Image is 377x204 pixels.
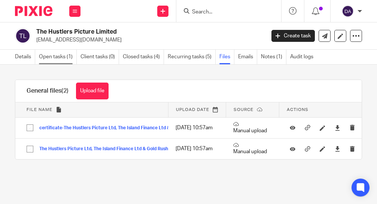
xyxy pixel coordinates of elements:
h1: General files [27,87,69,95]
span: Actions [287,108,308,112]
span: (2) [61,88,69,94]
input: Select [23,142,37,156]
a: Download [335,145,340,152]
img: svg%3E [15,28,31,44]
a: Details [15,50,35,64]
p: [DATE] 10:57am [176,124,218,132]
button: Upload file [76,83,109,99]
a: Recurring tasks (5) [168,50,216,64]
button: The Hustlers Picture Ltd, The Island Finance Ltd & Gold Rush Pictures Ltd - Letter of Engagement ... [39,146,298,152]
span: File name [27,108,52,112]
a: Closed tasks (4) [123,50,164,64]
input: Select [23,121,37,135]
a: Client tasks (0) [80,50,119,64]
img: Pixie [15,6,52,16]
a: Create task [271,30,315,42]
p: Manual upload [233,142,272,155]
a: Notes (1) [261,50,286,64]
button: certificate-The Hustlers Picture Ltd, The Island Finance Ltd & Gold Rush Pictures Ltd - Letter of... [39,126,329,131]
img: svg%3E [342,5,354,17]
p: Manual upload [233,121,272,135]
a: Audit logs [290,50,317,64]
p: [EMAIL_ADDRESS][DOMAIN_NAME] [36,36,260,44]
span: Upload date [176,108,209,112]
h2: The Hustlers Picture Limited [36,28,215,36]
a: Emails [238,50,257,64]
input: Search [191,9,259,16]
a: Files [219,50,234,64]
a: Download [335,124,340,132]
p: [DATE] 10:57am [176,145,218,152]
a: Open tasks (1) [39,50,77,64]
span: Source [234,108,253,112]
